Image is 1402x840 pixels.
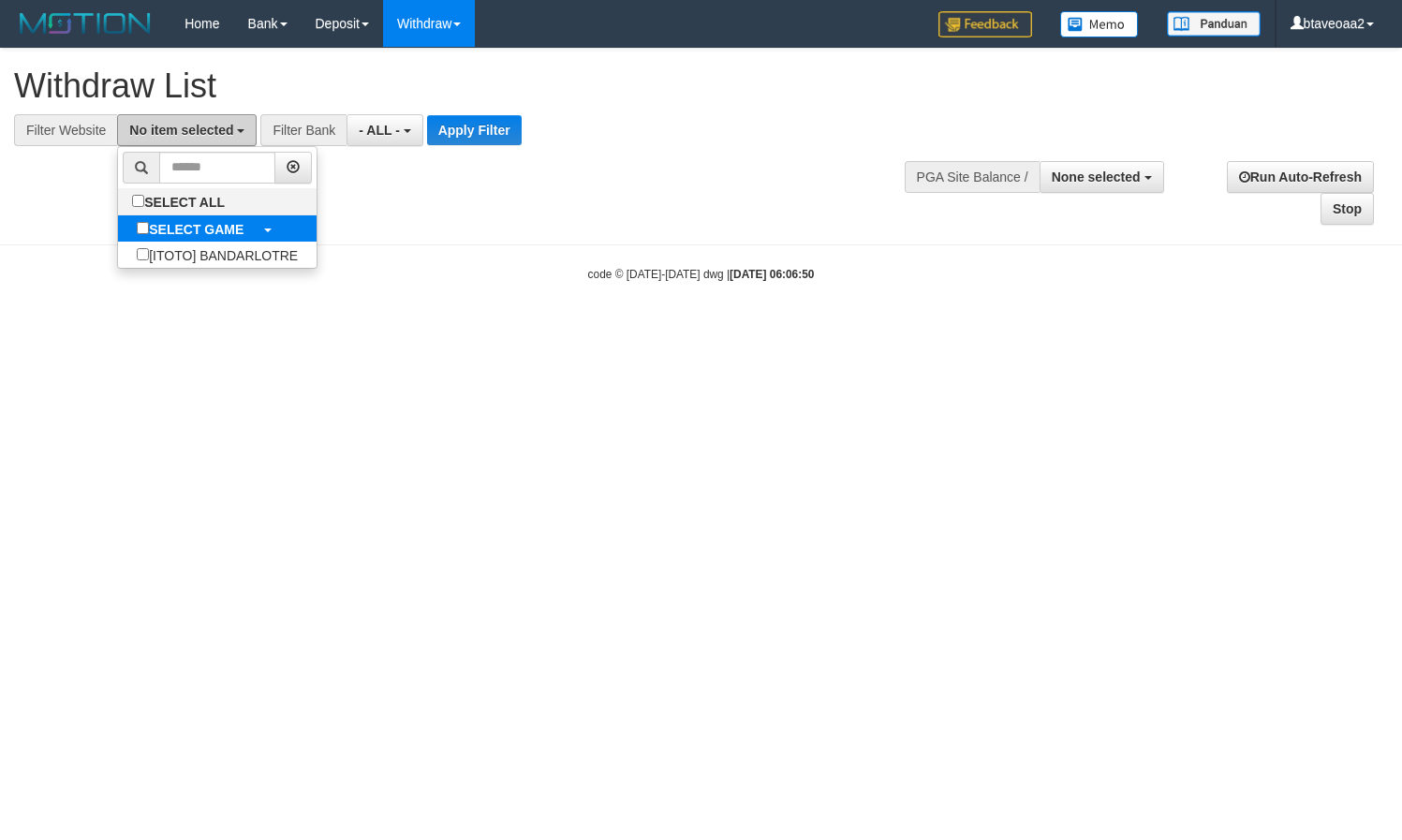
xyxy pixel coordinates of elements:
[117,114,257,146] button: No item selected
[1060,11,1139,37] img: Button%20Memo.svg
[1052,169,1141,184] span: None selected
[1167,11,1261,37] img: panduan.png
[14,114,117,146] div: Filter Website
[149,222,244,237] b: SELECT GAME
[118,215,317,242] a: SELECT GAME
[14,9,156,37] img: MOTION_logo.png
[260,114,347,146] div: Filter Bank
[1040,161,1164,193] button: None selected
[588,268,815,281] small: code © [DATE]-[DATE] dwg |
[347,114,422,146] button: - ALL -
[427,115,522,145] button: Apply Filter
[137,248,149,260] input: [ITOTO] BANDARLOTRE
[905,161,1040,193] div: PGA Site Balance /
[118,242,317,268] label: [ITOTO] BANDARLOTRE
[1321,193,1374,225] a: Stop
[132,195,144,207] input: SELECT ALL
[14,67,916,105] h1: Withdraw List
[730,268,814,281] strong: [DATE] 06:06:50
[118,188,244,214] label: SELECT ALL
[359,123,400,138] span: - ALL -
[1227,161,1374,193] a: Run Auto-Refresh
[137,222,149,234] input: SELECT GAME
[938,11,1032,37] img: Feedback.jpg
[129,123,233,138] span: No item selected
